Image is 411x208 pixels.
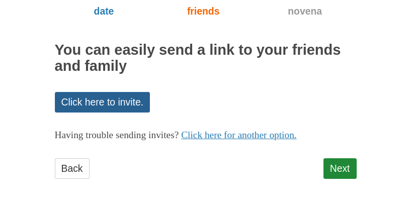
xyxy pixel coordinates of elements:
[55,92,150,113] a: Click here to invite.
[55,130,179,140] span: Having trouble sending invites?
[55,158,90,179] a: Back
[323,158,357,179] a: Next
[181,130,297,140] a: Click here for another option.
[55,42,357,74] h2: You can easily send a link to your friends and family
